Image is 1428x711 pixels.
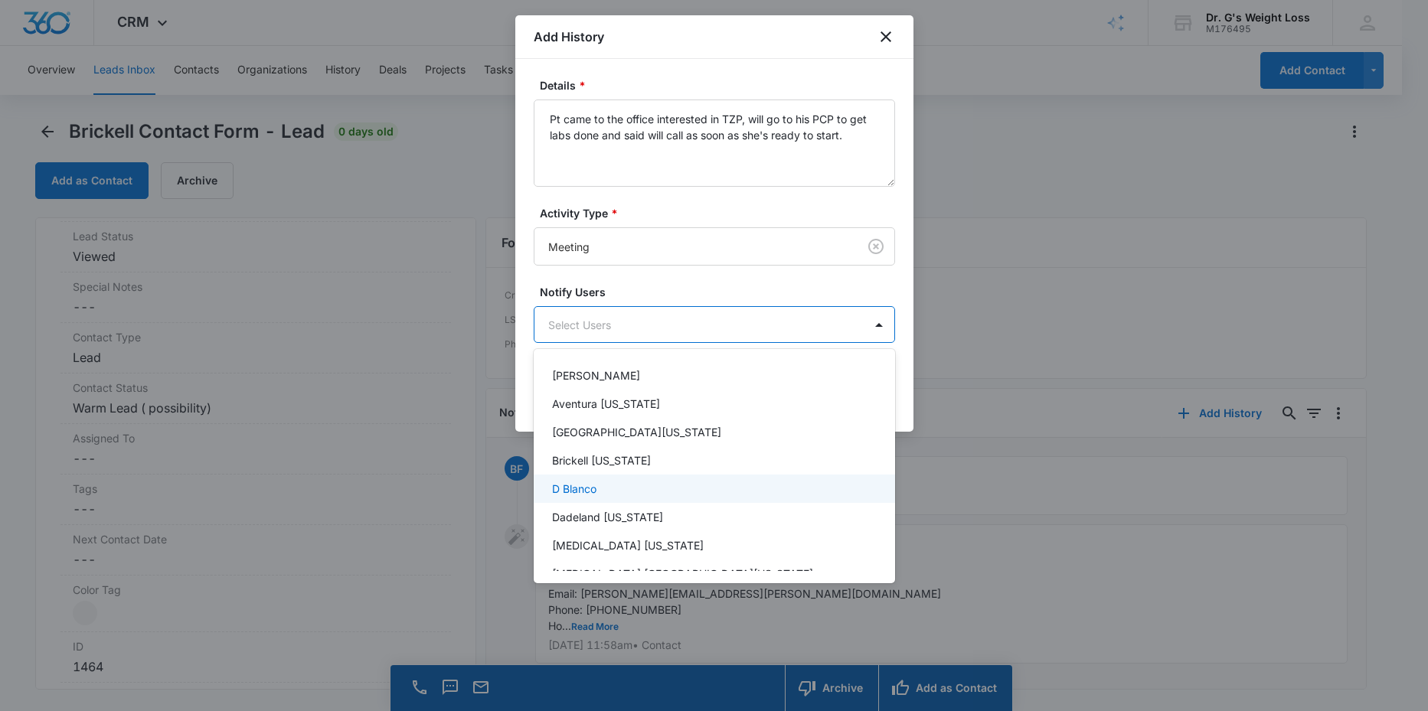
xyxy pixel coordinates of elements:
[552,481,596,497] p: D Blanco
[552,509,663,525] p: Dadeland [US_STATE]
[552,424,721,440] p: [GEOGRAPHIC_DATA][US_STATE]
[552,566,813,582] p: [MEDICAL_DATA] [GEOGRAPHIC_DATA][US_STATE]
[552,396,660,412] p: Aventura [US_STATE]
[552,537,704,553] p: [MEDICAL_DATA] [US_STATE]
[552,452,651,468] p: Brickell [US_STATE]
[552,367,640,383] p: [PERSON_NAME]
